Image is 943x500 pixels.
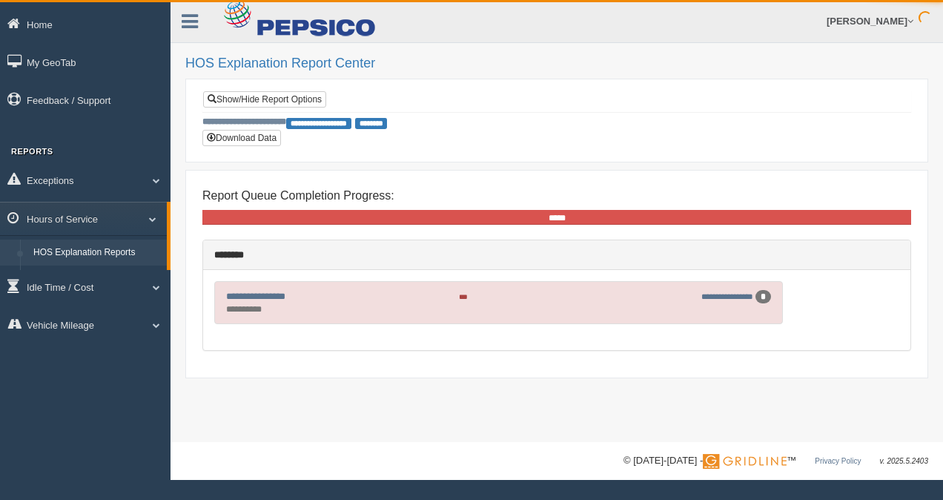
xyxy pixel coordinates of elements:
[703,454,787,469] img: Gridline
[203,91,326,108] a: Show/Hide Report Options
[27,266,167,292] a: HOS Violation Audit Reports
[815,457,861,465] a: Privacy Policy
[27,240,167,266] a: HOS Explanation Reports
[880,457,928,465] span: v. 2025.5.2403
[623,453,928,469] div: © [DATE]-[DATE] - ™
[202,189,911,203] h4: Report Queue Completion Progress:
[185,56,928,71] h2: HOS Explanation Report Center
[202,130,281,146] button: Download Data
